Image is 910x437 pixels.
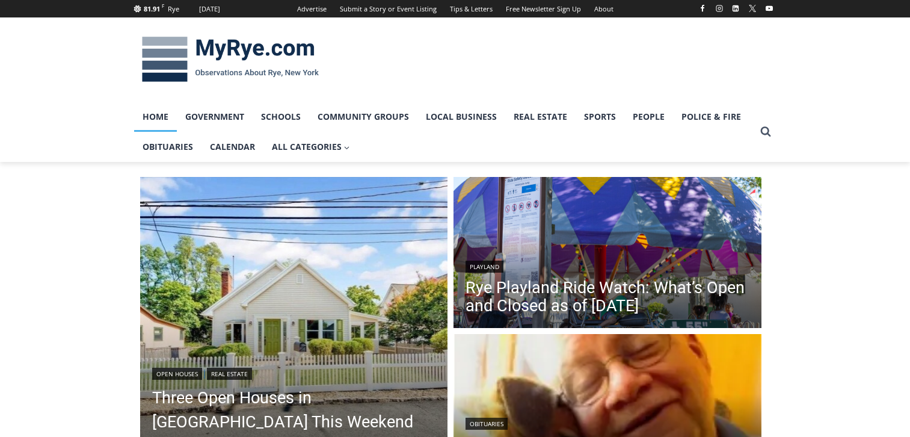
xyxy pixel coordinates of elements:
a: Schools [253,102,309,132]
img: (PHOTO: The Motorcycle Jump ride in the Kiddyland section of Rye Playland. File photo 2024. Credi... [453,177,761,331]
a: Police & Fire [673,102,749,132]
a: Real Estate [505,102,576,132]
a: Instagram [712,1,727,16]
a: Facebook [695,1,710,16]
a: Government [177,102,253,132]
div: | [152,365,436,380]
a: All Categories [263,132,358,162]
span: 81.91 [144,4,160,13]
img: MyRye.com [134,28,327,91]
nav: Primary Navigation [134,102,755,163]
a: Sports [576,102,624,132]
a: Obituaries [134,132,201,162]
span: F [162,2,164,9]
a: Rye Playland Ride Watch: What’s Open and Closed as of [DATE] [466,279,749,315]
a: Home [134,102,177,132]
a: YouTube [762,1,776,16]
button: View Search Form [755,121,776,143]
a: Community Groups [309,102,417,132]
a: Calendar [201,132,263,162]
a: Linkedin [728,1,743,16]
a: Open Houses [152,368,202,380]
a: People [624,102,673,132]
a: Real Estate [207,368,252,380]
a: Playland [466,261,503,273]
span: All Categories [272,140,350,153]
a: Local Business [417,102,505,132]
a: X [745,1,760,16]
div: Rye [168,4,179,14]
a: Read More Rye Playland Ride Watch: What’s Open and Closed as of Thursday, August 14, 2025 [453,177,761,331]
a: Obituaries [466,418,508,430]
div: [DATE] [199,4,220,14]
